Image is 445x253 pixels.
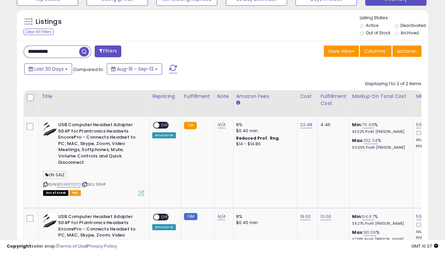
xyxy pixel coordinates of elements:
div: Repricing [152,93,178,100]
a: 19.00 [300,213,311,220]
small: FBM [184,213,197,220]
div: 8% [236,214,292,220]
a: 22.48 [300,121,313,128]
div: % [352,138,408,150]
p: 39.27% Profit [PERSON_NAME] [352,221,408,226]
a: Privacy Policy [87,243,117,249]
div: Clear All Filters [24,29,54,35]
th: The percentage added to the cost of goods (COGS) that forms the calculator for Min & Max prices. [349,90,413,117]
img: 41C9FJHgQIL._SL40_.jpg [43,122,57,135]
div: $14 - $14.86 [236,141,292,147]
b: Min: [352,213,362,220]
span: OFF [159,122,170,128]
a: 10.00 [320,213,331,220]
strong: Copyright [7,243,31,249]
div: % [352,229,408,242]
span: FBA [69,190,81,196]
a: 102.24 [364,137,378,144]
a: N/A [217,213,225,220]
div: Note [217,93,230,100]
div: 4.46 [320,122,344,128]
label: Deactivated [401,23,426,28]
label: Active [366,23,378,28]
span: Last 30 Days [34,66,64,72]
a: B01AR67QYO [57,182,81,187]
div: $0.40 min [236,128,292,134]
h5: Listings [36,17,62,27]
button: Columns [360,45,391,57]
div: seller snap | | [7,243,117,250]
div: Amazon AI [152,224,176,230]
b: Min: [352,121,362,128]
b: USB Computer Headset Adapter 504P for Plantronics Headsets EncorePro - Connects Headset to PC, MA... [58,122,140,167]
span: ON SALE [43,171,67,179]
div: $0.40 min [236,220,292,226]
b: Reduced Prof. Rng. [236,135,280,141]
button: Last 30 Days [24,63,72,75]
small: FBA [184,122,196,129]
div: Title [41,93,147,100]
a: Terms of Use [58,243,86,249]
span: All listings that are currently out of stock and unavailable for purchase on Amazon [43,190,68,196]
button: Actions [392,45,421,57]
a: 64.67 [362,213,374,220]
div: Amazon Fees [236,93,294,100]
div: Displaying 1 to 2 of 2 items [365,81,421,87]
b: Max: [352,229,364,236]
span: OFF [159,214,170,220]
div: ASIN: [43,122,144,195]
a: 90.06 [364,229,376,236]
a: N/A [217,121,225,128]
div: Markup on Total Cost [352,93,410,100]
p: 43.02% Profit [PERSON_NAME] [352,130,408,134]
small: Amazon Fees. [236,100,240,106]
label: Out of Stock [366,30,390,36]
div: % [352,122,408,134]
label: Archived [401,30,419,36]
span: | SKU: 504P [82,182,105,187]
div: Amazon AI [152,132,176,138]
p: Listing States: [360,15,428,21]
p: 50.55% Profit [PERSON_NAME] [352,145,408,150]
div: Fulfillment [184,93,211,100]
button: Aug-15 - Sep-13 [107,63,162,75]
span: Compared to: [73,66,104,73]
span: Columns [364,48,385,55]
a: 55.00 [416,213,428,220]
b: Max: [352,137,364,144]
button: Filters [95,45,121,57]
a: 55.00 [416,121,428,128]
span: 2025-10-14 10:37 GMT [411,243,438,249]
a: 75.49 [362,121,374,128]
div: % [352,214,408,226]
div: Cost [300,93,315,100]
div: Fulfillment Cost [320,93,346,107]
span: Aug-15 - Sep-13 [117,66,154,72]
button: Save View [324,45,359,57]
img: 41C9FJHgQIL._SL40_.jpg [43,214,57,227]
div: 8% [236,122,292,128]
